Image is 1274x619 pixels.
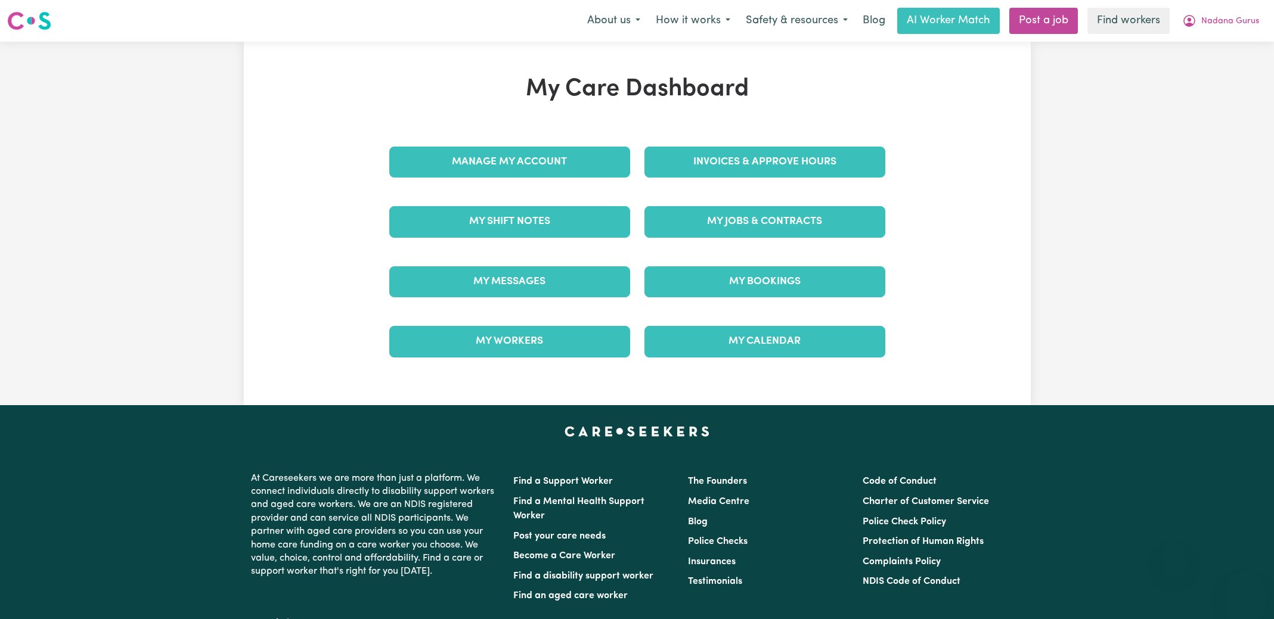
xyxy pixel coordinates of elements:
a: AI Worker Match [897,8,1000,34]
a: Become a Care Worker [513,551,615,561]
a: Find workers [1087,8,1170,34]
a: Find a Support Worker [513,477,613,486]
a: Post your care needs [513,531,606,541]
a: The Founders [688,477,747,486]
a: Careseekers home page [565,427,709,436]
a: Police Checks [688,537,748,546]
a: Blog [855,8,892,34]
a: Testimonials [688,577,742,586]
a: Media Centre [688,497,749,506]
a: Find a Mental Health Support Worker [513,497,644,521]
a: My Shift Notes [389,206,630,237]
a: My Workers [389,326,630,357]
a: Insurances [688,557,736,567]
a: Find a disability support worker [513,571,653,581]
iframe: Button to launch messaging window [1226,571,1264,609]
a: Complaints Policy [863,557,941,567]
a: Post a job [1009,8,1078,34]
h1: My Care Dashboard [382,75,892,104]
a: My Calendar [644,326,885,357]
a: Careseekers logo [7,7,51,35]
a: Manage My Account [389,147,630,178]
button: About us [579,8,648,33]
button: My Account [1174,8,1267,33]
button: How it works [648,8,738,33]
a: Find an aged care worker [513,591,628,601]
a: Invoices & Approve Hours [644,147,885,178]
a: My Bookings [644,266,885,297]
button: Safety & resources [738,8,855,33]
a: My Messages [389,266,630,297]
a: Charter of Customer Service [863,497,989,506]
a: Blog [688,517,708,527]
a: Code of Conduct [863,477,937,486]
span: Nadana Gurus [1201,15,1259,28]
a: Protection of Human Rights [863,537,984,546]
img: Careseekers logo [7,10,51,32]
a: Police Check Policy [863,517,946,527]
a: NDIS Code of Conduct [863,577,960,586]
p: At Careseekers we are more than just a platform. We connect individuals directly to disability su... [251,467,499,583]
iframe: Close message [1163,543,1186,567]
a: My Jobs & Contracts [644,206,885,237]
